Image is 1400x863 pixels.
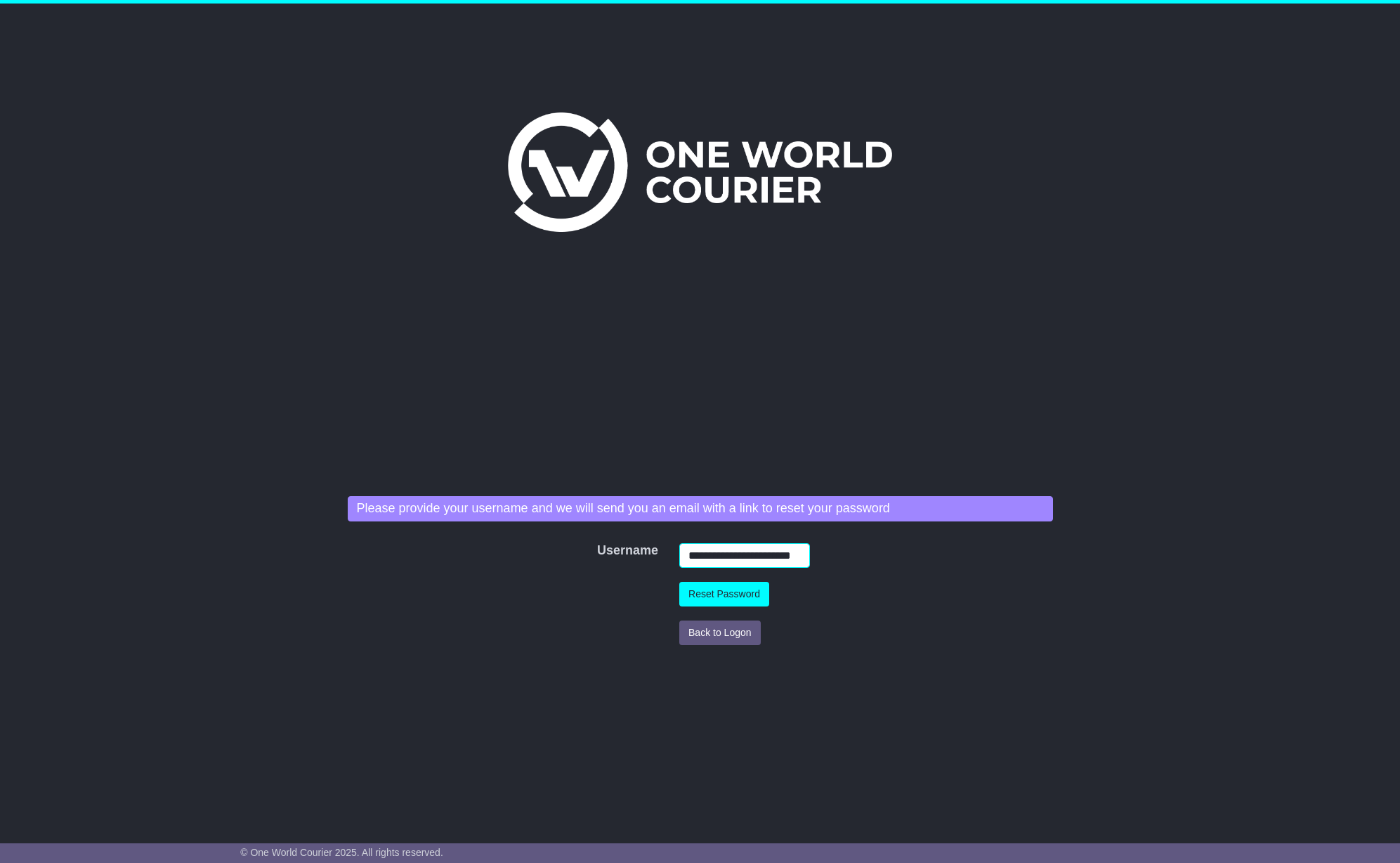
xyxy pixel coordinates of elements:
span: © One World Courier 2025. All rights reserved. [240,847,443,858]
button: Reset Password [679,582,769,606]
button: Back to Logon [679,621,761,645]
label: Username [590,543,609,559]
div: Please provide your username and we will send you an email with a link to reset your password [348,496,1053,521]
img: One World [508,112,891,232]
